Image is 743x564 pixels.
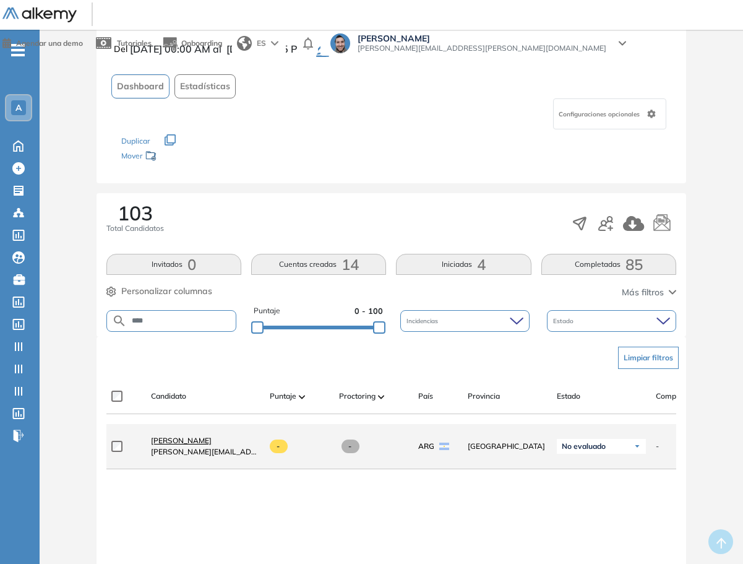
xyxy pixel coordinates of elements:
[656,391,698,402] span: Completado
[106,223,164,234] span: Total Candidatos
[562,441,606,451] span: No evaluado
[418,391,433,402] span: País
[174,74,236,98] button: Estadísticas
[553,316,576,326] span: Estado
[341,440,359,453] span: -
[354,305,383,317] span: 0 - 100
[93,27,152,59] a: Tutoriales
[121,136,150,145] span: Duplicar
[2,35,83,50] a: Agendar una demo
[161,30,222,57] button: Onboarding
[112,313,127,329] img: SEARCH_ALT
[270,440,288,453] span: -
[271,41,278,46] img: arrow
[439,443,449,450] img: ARG
[151,436,212,445] span: [PERSON_NAME]
[622,286,664,299] span: Más filtros
[151,391,186,402] span: Candidato
[656,441,659,452] span: -
[559,110,642,119] span: Configuraciones opcionales
[15,103,22,113] span: A
[121,285,212,298] span: Personalizar columnas
[270,391,296,402] span: Puntaje
[553,98,666,129] div: Configuraciones opcionales
[151,435,260,446] a: [PERSON_NAME]
[547,310,676,332] div: Estado
[468,391,500,402] span: Provincia
[118,203,153,223] span: 103
[151,446,260,458] span: [PERSON_NAME][EMAIL_ADDRESS][PERSON_NAME][DOMAIN_NAME]
[106,254,241,275] button: Invitados0
[117,38,152,48] span: Tutoriales
[339,391,376,402] span: Proctoring
[251,254,386,275] button: Cuentas creadas14
[106,285,212,298] button: Personalizar columnas
[557,391,580,402] span: Estado
[299,395,305,399] img: [missing "en.ARROW_ALT" translation]
[111,74,170,98] button: Dashboard
[254,305,280,317] span: Puntaje
[633,443,641,450] img: Ícono de flecha
[418,441,434,452] span: ARG
[237,36,252,51] img: world
[400,310,530,332] div: Incidencias
[257,38,266,49] span: ES
[358,33,606,43] span: [PERSON_NAME]
[180,80,230,93] span: Estadísticas
[2,7,77,23] img: Logo
[16,38,83,48] span: Agendar una demo
[396,254,531,275] button: Iniciadas4
[541,254,676,275] button: Completadas85
[181,38,222,48] span: Onboarding
[618,347,679,369] button: Limpiar filtros
[622,286,676,299] button: Más filtros
[117,80,164,93] span: Dashboard
[358,43,606,53] span: [PERSON_NAME][EMAIL_ADDRESS][PERSON_NAME][DOMAIN_NAME]
[406,316,440,326] span: Incidencias
[468,441,547,452] span: [GEOGRAPHIC_DATA]
[378,395,384,399] img: [missing "en.ARROW_ALT" translation]
[121,145,245,168] div: Mover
